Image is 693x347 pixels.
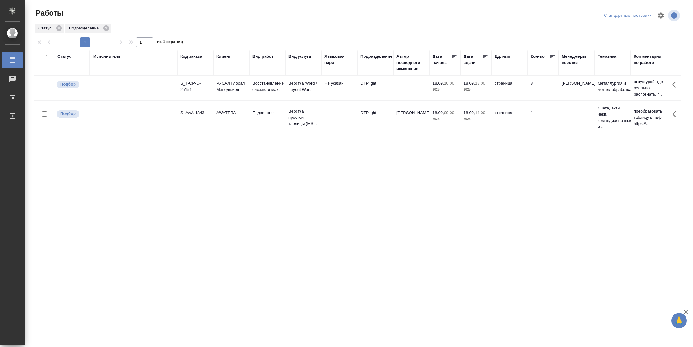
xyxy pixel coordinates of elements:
div: Языковая пара [324,53,354,66]
p: 2025 [433,116,457,122]
p: Подразделение [69,25,101,31]
p: AWATERA [216,110,246,116]
p: 2025 [464,87,488,93]
p: 18.09, [433,81,444,86]
p: 18.09, [464,81,475,86]
div: Можно подбирать исполнителей [56,80,87,89]
p: 14:00 [475,110,485,115]
td: страница [491,77,528,99]
span: 🙏 [674,314,684,327]
td: 8 [528,77,559,99]
div: Дата начала [433,53,451,66]
p: структурой, где реально распознать, г... [634,79,664,97]
div: Менеджеры верстки [562,53,591,66]
span: Посмотреть информацию [668,10,681,21]
span: из 1 страниц [157,38,183,47]
div: S_T-OP-C-25151 [180,80,210,93]
p: РУСАЛ Глобал Менеджмент [216,80,246,93]
p: 13:00 [475,81,485,86]
span: Настроить таблицу [653,8,668,23]
p: [PERSON_NAME] [562,80,591,87]
p: 18.09, [433,110,444,115]
div: S_AwA-1843 [180,110,210,116]
div: Автор последнего изменения [396,53,426,72]
div: Можно подбирать исполнителей [56,110,87,118]
p: Подверстка [252,110,282,116]
div: Комментарии по работе [634,53,664,66]
div: Тематика [598,53,616,60]
p: 09:00 [444,110,454,115]
div: Клиент [216,53,231,60]
div: Вид работ [252,53,274,60]
p: Подбор [60,81,76,87]
td: страница [491,107,528,128]
td: DTPlight [357,107,393,128]
button: 🙏 [671,313,687,328]
p: Статус [38,25,54,31]
p: Счета, акты, чеки, командировочные и ... [598,105,627,130]
p: 2025 [464,116,488,122]
p: 18.09, [464,110,475,115]
p: Подбор [60,111,76,117]
p: Верстка простой таблицы (MS... [288,108,318,127]
div: Подразделение [65,24,111,33]
p: преобразовать таблицу в пдф https://... [634,108,664,127]
p: Восстановление сложного мак... [252,80,282,93]
p: Верстка Word / Layout Word [288,80,318,93]
p: Металлургия и металлобработка [598,80,627,93]
td: Не указан [321,77,357,99]
p: 10:00 [444,81,454,86]
div: Исполнитель [93,53,121,60]
td: 1 [528,107,559,128]
div: Статус [57,53,71,60]
div: Вид услуги [288,53,311,60]
div: split button [602,11,653,20]
div: Код заказа [180,53,202,60]
div: Ед. изм [495,53,510,60]
div: Кол-во [531,53,545,60]
div: Статус [35,24,64,33]
td: DTPlight [357,77,393,99]
p: 2025 [433,87,457,93]
div: Дата сдачи [464,53,482,66]
div: Подразделение [360,53,392,60]
span: Работы [34,8,63,18]
button: Здесь прячутся важные кнопки [668,107,683,122]
button: Здесь прячутся важные кнопки [668,77,683,92]
td: [PERSON_NAME] [393,107,429,128]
